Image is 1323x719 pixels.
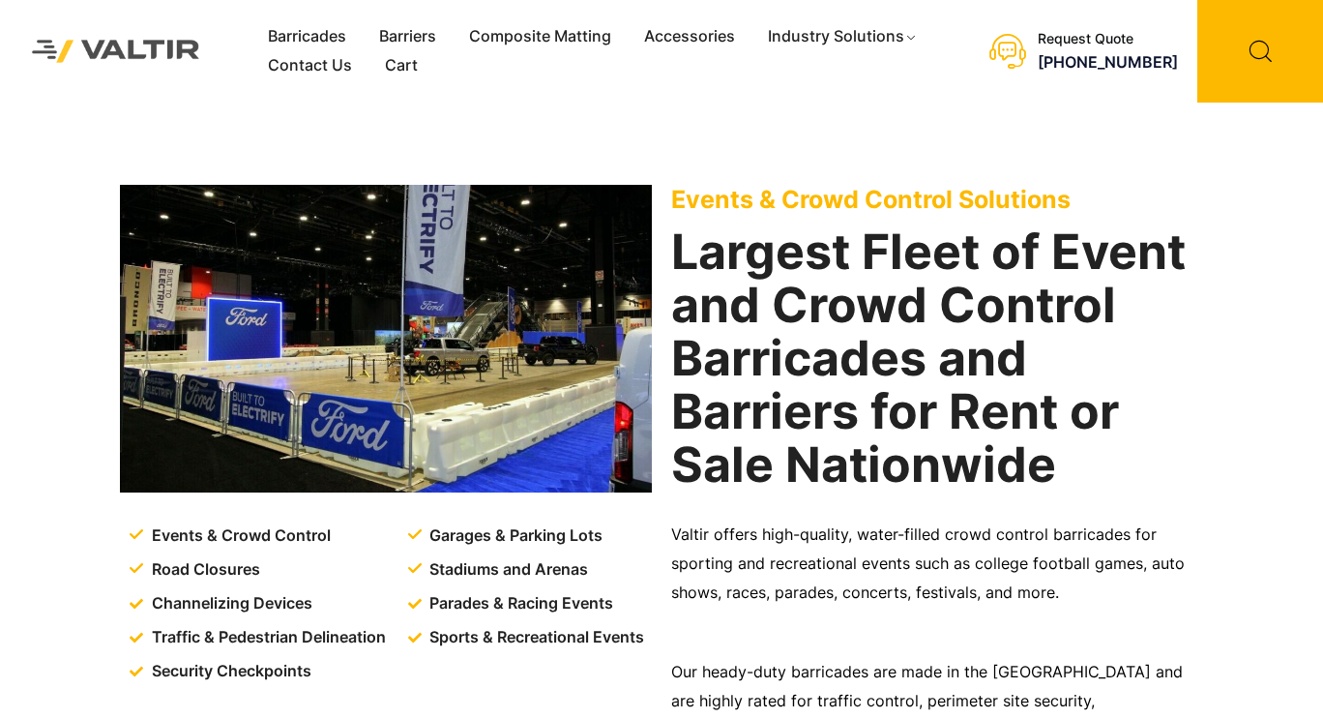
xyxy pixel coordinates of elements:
h2: Largest Fleet of Event and Crowd Control Barricades and Barriers for Rent or Sale Nationwide [671,225,1203,492]
span: Security Checkpoints [147,657,311,686]
span: Sports & Recreational Events [425,623,644,652]
p: Events & Crowd Control Solutions [671,185,1203,214]
a: Contact Us [251,51,368,80]
div: Request Quote [1038,31,1178,47]
span: Road Closures [147,555,260,584]
a: Barricades [251,22,363,51]
a: Cart [368,51,434,80]
span: Parades & Racing Events [425,589,613,618]
img: Valtir Rentals [15,22,218,80]
a: Accessories [628,22,751,51]
span: Traffic & Pedestrian Delineation [147,623,386,652]
span: Garages & Parking Lots [425,522,603,551]
a: [PHONE_NUMBER] [1038,52,1178,72]
a: Composite Matting [453,22,628,51]
span: Stadiums and Arenas [425,555,588,584]
span: Events & Crowd Control [147,522,331,551]
p: Valtir offers high-quality, water-filled crowd control barricades for sporting and recreational e... [671,521,1203,608]
a: Industry Solutions [751,22,934,51]
a: Barriers [363,22,453,51]
span: Channelizing Devices [147,589,312,618]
